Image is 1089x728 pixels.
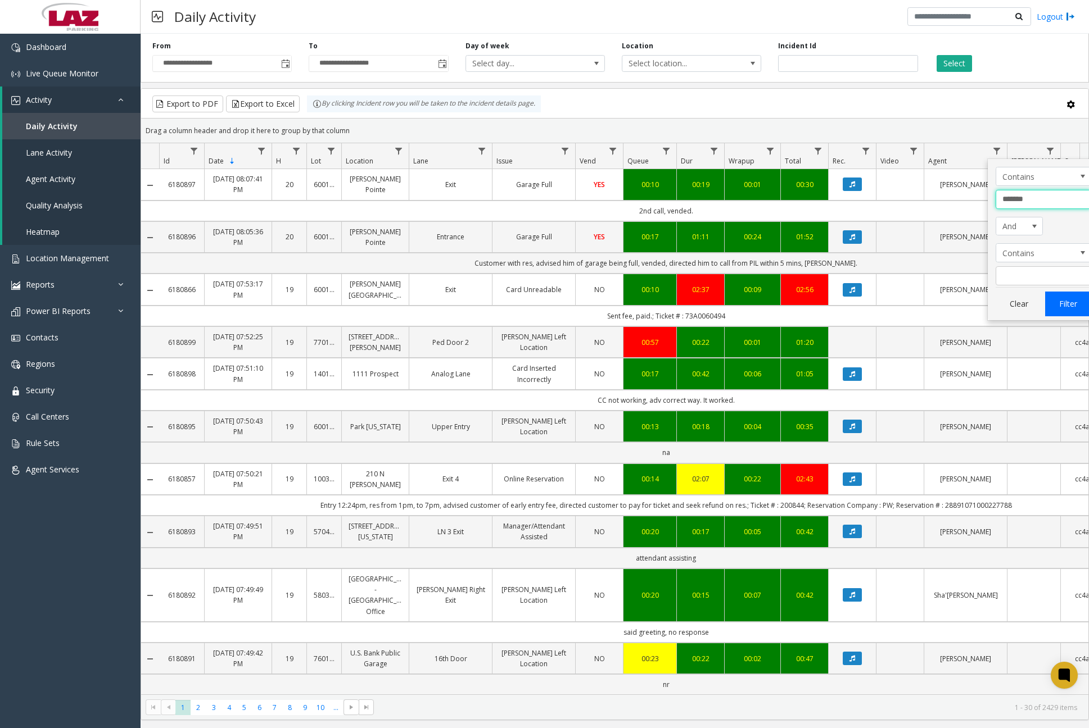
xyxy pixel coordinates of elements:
[211,521,265,542] a: [DATE] 07:49:51 PM
[314,337,335,348] a: 770104
[630,526,670,537] div: 00:20
[2,87,141,113] a: Activity
[166,421,197,432] a: 6180895
[349,331,402,353] a: [STREET_ADDRESS][PERSON_NAME]
[349,226,402,248] a: [PERSON_NAME] Pointe
[788,421,821,432] div: 00:35
[684,421,717,432] div: 00:18
[279,231,300,242] a: 20
[731,337,774,348] div: 00:01
[2,139,141,166] a: Lane Activity
[778,41,816,51] label: Incident Id
[788,653,821,664] a: 00:47
[26,94,52,105] span: Activity
[349,368,402,379] a: 1111 Prospect
[191,700,206,715] span: Page 2
[684,653,717,664] a: 00:22
[211,279,265,300] a: [DATE] 07:53:17 PM
[788,284,821,295] a: 02:56
[788,179,821,190] div: 00:30
[279,368,300,379] a: 19
[211,174,265,195] a: [DATE] 08:07:41 PM
[166,590,197,600] a: 6180892
[349,174,402,195] a: [PERSON_NAME] Pointe
[931,653,1000,664] a: [PERSON_NAME]
[211,331,265,353] a: [DATE] 07:52:25 PM
[1043,143,1058,158] a: Parker Filter Menu
[931,337,1000,348] a: [PERSON_NAME]
[630,231,670,242] a: 00:17
[314,474,335,484] a: 100324
[166,526,197,537] a: 6180893
[937,55,972,72] button: Select
[26,438,60,448] span: Rule Sets
[141,121,1088,140] div: Drag a column header and drop it here to group by that column
[684,179,717,190] a: 00:19
[141,528,159,537] a: Collapse Details
[279,179,300,190] a: 20
[416,231,485,242] a: Entrance
[684,368,717,379] div: 00:42
[314,284,335,295] a: 600128
[684,526,717,537] div: 00:17
[349,521,402,542] a: [STREET_ADDRESS][US_STATE]
[211,584,265,606] a: [DATE] 07:49:49 PM
[307,95,541,112] div: By clicking Incident row you will be taken to the incident details page.
[906,143,921,158] a: Video Filter Menu
[166,474,197,484] a: 6180857
[279,284,300,295] a: 19
[594,232,605,242] span: YES
[141,475,159,484] a: Collapse Details
[558,143,573,158] a: Issue Filter Menu
[630,179,670,190] a: 00:10
[594,422,605,431] span: NO
[314,368,335,379] a: 140109
[26,147,72,158] span: Lane Activity
[594,654,605,663] span: NO
[166,231,197,242] a: 6180896
[166,179,197,190] a: 6180897
[282,700,297,715] span: Page 8
[684,337,717,348] div: 00:22
[931,368,1000,379] a: [PERSON_NAME]
[314,526,335,537] a: 570443
[630,368,670,379] a: 00:17
[166,368,197,379] a: 6180898
[314,231,335,242] a: 600163
[416,368,485,379] a: Analog Lane
[499,284,568,295] a: Card Unreadable
[731,526,774,537] a: 00:05
[2,192,141,219] a: Quality Analysis
[349,574,402,617] a: [GEOGRAPHIC_DATA] - [GEOGRAPHIC_DATA] Office
[499,521,568,542] a: Manager/Attendant Assisted
[211,468,265,490] a: [DATE] 07:50:21 PM
[594,474,605,484] span: NO
[141,422,159,431] a: Collapse Details
[26,68,98,79] span: Live Queue Monitor
[2,166,141,192] a: Agent Activity
[996,244,1072,262] span: Contains
[931,179,1000,190] a: [PERSON_NAME]
[26,306,91,316] span: Power BI Reports
[684,474,717,484] a: 02:07
[731,590,774,600] a: 00:07
[314,179,335,190] a: 600163
[211,226,265,248] a: [DATE] 08:05:36 PM
[187,143,202,158] a: Id Filter Menu
[931,590,1000,600] a: Sha'[PERSON_NAME]
[499,179,568,190] a: Garage Full
[499,584,568,606] a: [PERSON_NAME] Left Location
[811,143,826,158] a: Total Filter Menu
[252,700,267,715] span: Page 6
[731,474,774,484] a: 00:22
[344,699,359,715] span: Go to the next page
[209,156,224,166] span: Date
[931,231,1000,242] a: [PERSON_NAME]
[416,653,485,664] a: 16th Door
[788,474,821,484] div: 02:43
[141,143,1088,694] div: Data table
[11,254,20,263] img: 'icon'
[622,41,653,51] label: Location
